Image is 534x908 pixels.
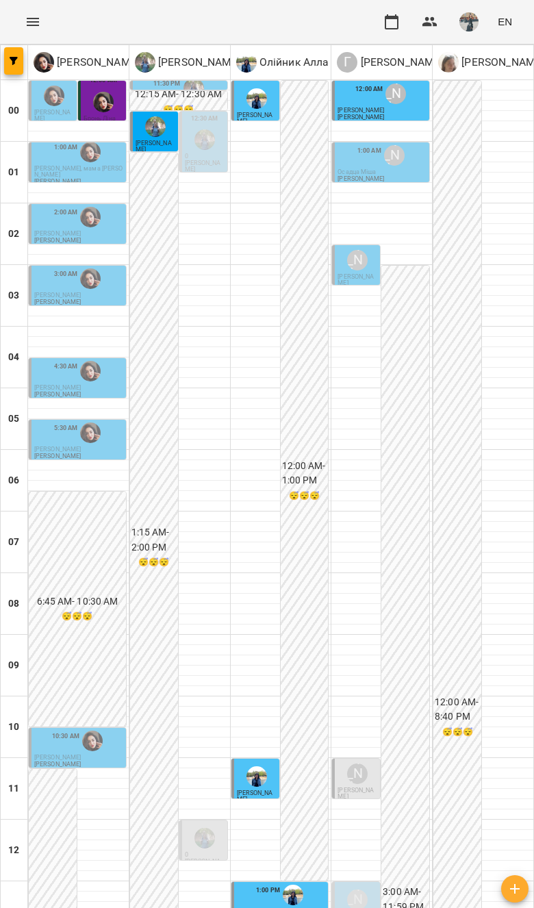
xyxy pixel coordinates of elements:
img: Олійник Алла [246,88,267,109]
span: [PERSON_NAME] [34,292,81,299]
h6: 12:15 AM - 12:30 AM [131,87,226,102]
h6: 12:00 AM - 8:40 PM [435,695,480,724]
img: Г [34,52,54,73]
span: [PERSON_NAME] [34,384,81,391]
label: 12:00 AM [355,84,383,94]
p: [PERSON_NAME] [34,179,81,185]
p: [PERSON_NAME] [34,299,81,305]
button: Add lesson [501,875,529,903]
p: [PERSON_NAME] [34,453,81,459]
label: 11:30 PM [153,79,181,88]
p: [PERSON_NAME] [155,54,241,71]
p: [PERSON_NAME] [34,761,81,768]
span: [PERSON_NAME] [237,112,273,125]
label: 1:00 AM [357,146,381,155]
span: [PERSON_NAME] [34,754,81,761]
img: Оладько Марія [194,129,215,150]
p: [PERSON_NAME] [338,114,384,121]
h6: 😴😴😴 [282,490,327,503]
h6: 😴😴😴 [131,103,226,116]
span: [PERSON_NAME] [34,446,81,453]
label: 1:00 AM [54,142,78,152]
h6: 07 [8,535,19,550]
span: Бронь Ліна [84,115,116,122]
p: [PERSON_NAME] [34,238,81,244]
h6: 11 [8,781,19,796]
img: 1de154b3173ed78b8959c7a2fc753f2d.jpeg [459,12,479,31]
p: [PERSON_NAME] [338,176,384,182]
label: 10:30 AM [52,731,79,741]
h6: 😴😴😴 [30,610,125,623]
label: 3:00 AM [54,269,78,279]
h6: 06 [8,473,19,488]
p: [PERSON_NAME] \МА укр .рос\ШЧ укр .рос\\ [URL][DOMAIN_NAME] [54,54,392,71]
span: [PERSON_NAME] [338,107,384,114]
div: Гудима Антон [337,52,443,73]
div: Оладько Марія [145,116,166,137]
img: Гусак Олена Армаїсівна \МА укр .рос\ШЧ укр .рос\\ https://us06web.zoom.us/j/83079612343 [44,86,64,106]
h6: 12:00 AM - 1:00 PM [282,459,327,488]
label: 5:30 AM [54,423,78,433]
img: Олійник Алла [246,766,267,787]
label: 1:00 PM [256,885,280,895]
div: Олійник Алла [236,52,329,73]
img: Гусак Олена Армаїсівна \МА укр .рос\ШЧ укр .рос\\ https://us06web.zoom.us/j/83079612343 [80,361,101,381]
span: [PERSON_NAME], мама [PERSON_NAME] [34,165,123,178]
img: Гусак Олена Армаїсівна \МА укр .рос\ШЧ укр .рос\\ https://us06web.zoom.us/j/83079612343 [80,207,101,227]
h6: 6:45 AM - 10:30 AM [30,594,125,609]
h6: 00 [8,103,19,118]
h6: 01 [8,165,19,180]
a: Г [PERSON_NAME] [337,52,443,73]
div: Гусак Олена Армаїсівна \МА укр .рос\ШЧ укр .рос\\ https://us06web.zoom.us/j/83079612343 [34,52,392,73]
a: О [PERSON_NAME] [135,52,241,73]
h6: 10 [8,720,19,735]
p: 0 [185,153,225,160]
img: Гусак Олена Армаїсівна \МА укр .рос\ШЧ укр .рос\\ https://us06web.zoom.us/j/83079612343 [80,423,101,443]
img: Б [438,52,459,73]
img: Олійник Алла [283,885,303,905]
div: Г [337,52,357,73]
span: [PERSON_NAME] [34,230,81,237]
button: Menu [16,5,49,38]
h6: 😴😴😴 [131,556,177,569]
div: Оладько Марія [135,52,241,73]
div: Гудима Антон [347,250,368,270]
p: [PERSON_NAME] [34,392,81,398]
h6: 02 [8,227,19,242]
a: Г [PERSON_NAME] \МА укр .рос\ШЧ укр .рос\\ [URL][DOMAIN_NAME] [34,52,392,73]
div: Гудима Антон [347,764,368,784]
p: [PERSON_NAME] [185,160,225,173]
span: [PERSON_NAME] [338,787,374,800]
h6: 08 [8,596,19,611]
h6: 03 [8,288,19,303]
h6: 😴😴😴 [435,726,480,739]
span: [PERSON_NAME] [237,790,273,803]
p: Олійник Алла [257,54,329,71]
img: Гусак Олена Армаїсівна \МА укр .рос\ШЧ укр .рос\\ https://us06web.zoom.us/j/83079612343 [93,92,114,112]
label: 2:00 AM [54,207,78,217]
img: Гусак Олена Армаїсівна \МА укр .рос\ШЧ укр .рос\\ https://us06web.zoom.us/j/83079612343 [80,268,101,289]
h6: 1:15 AM - 2:00 PM [131,525,177,555]
img: Гусак Олена Армаїсівна \МА укр .рос\ШЧ укр .рос\\ https://us06web.zoom.us/j/83079612343 [80,142,101,162]
span: Осадца Міша [338,168,376,175]
a: О Олійник Алла [236,52,329,73]
img: Оладько Марія [183,78,204,99]
p: 0 [185,852,225,858]
img: Оладько Марія [194,828,215,848]
img: Гусак Олена Армаїсівна \МА укр .рос\ШЧ укр .рос\\ https://us06web.zoom.us/j/83079612343 [82,731,103,751]
p: [PERSON_NAME] [357,54,443,71]
span: EN [498,14,512,29]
